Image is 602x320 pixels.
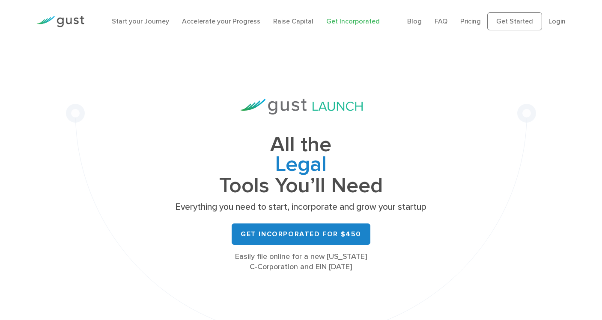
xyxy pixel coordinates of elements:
[487,12,542,30] a: Get Started
[407,17,422,25] a: Blog
[173,252,429,272] div: Easily file online for a new [US_STATE] C-Corporation and EIN [DATE]
[548,17,566,25] a: Login
[435,17,447,25] a: FAQ
[36,16,84,27] img: Gust Logo
[239,99,363,114] img: Gust Launch Logo
[182,17,260,25] a: Accelerate your Progress
[273,17,313,25] a: Raise Capital
[173,201,429,213] p: Everything you need to start, incorporate and grow your startup
[460,17,481,25] a: Pricing
[173,135,429,195] h1: All the Tools You’ll Need
[173,155,429,176] span: Legal
[326,17,380,25] a: Get Incorporated
[112,17,169,25] a: Start your Journey
[232,223,370,245] a: Get Incorporated for $450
